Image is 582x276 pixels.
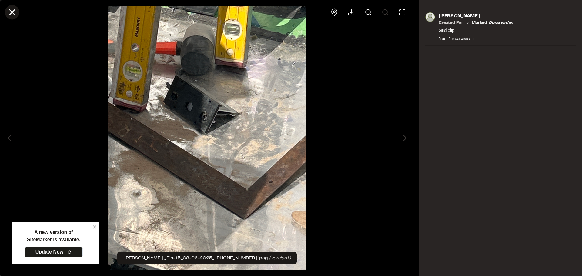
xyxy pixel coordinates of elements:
div: View pin on map [327,5,342,19]
p: Grid clip [439,27,513,34]
button: Zoom in [361,5,376,19]
button: Close modal [5,5,19,19]
p: [PERSON_NAME] [439,12,513,19]
div: [DATE] 10:41 AM CDT [439,36,513,42]
button: Toggle Fullscreen [395,5,410,19]
p: Marked [472,19,513,26]
em: observation [488,21,513,25]
p: Created Pin [439,19,463,26]
img: photo [425,12,435,22]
